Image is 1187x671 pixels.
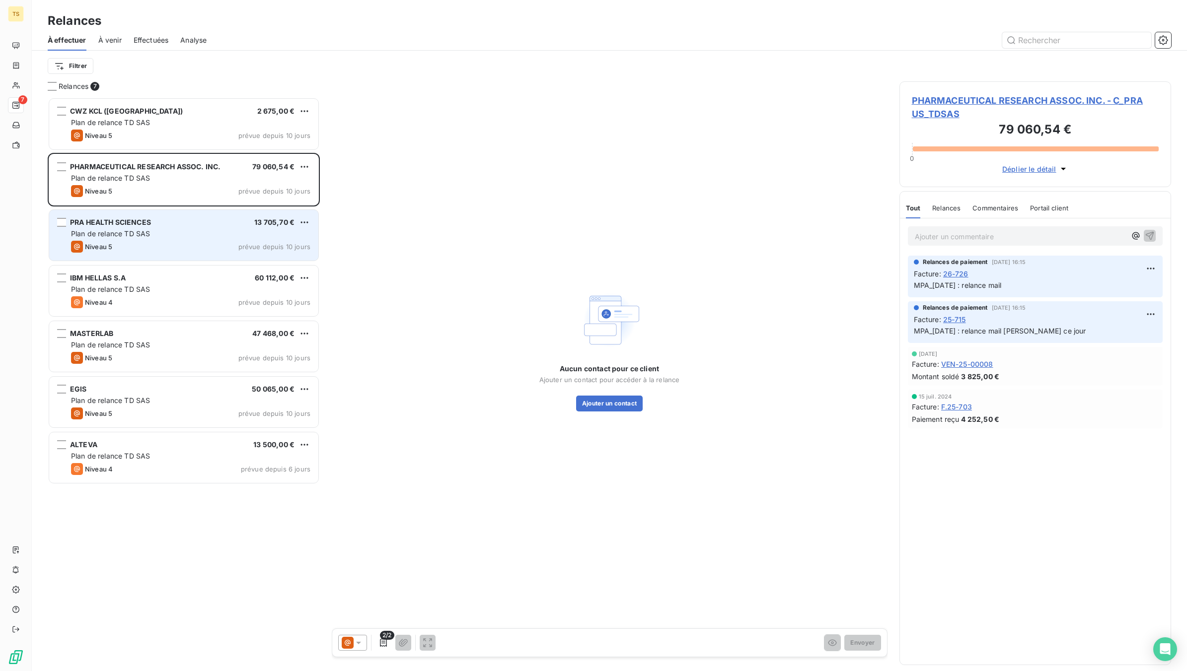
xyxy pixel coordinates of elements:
[85,298,113,306] span: Niveau 4
[941,402,972,412] span: F.25-703
[71,229,150,238] span: Plan de relance TD SAS
[257,107,295,115] span: 2 675,00 €
[180,35,207,45] span: Analyse
[71,285,150,293] span: Plan de relance TD SAS
[923,258,988,267] span: Relances de paiement
[252,329,295,337] span: 47 468,00 €
[992,259,1026,265] span: [DATE] 16:15
[961,371,999,382] span: 3 825,00 €
[238,298,310,306] span: prévue depuis 10 jours
[539,376,680,384] span: Ajouter un contact pour accéder à la relance
[238,354,310,362] span: prévue depuis 10 jours
[961,414,999,424] span: 4 252,50 €
[914,281,1002,289] span: MPA_[DATE] : relance mail
[912,121,1159,140] h3: 79 060,54 €
[238,187,310,195] span: prévue depuis 10 jours
[912,359,939,369] span: Facture :
[18,95,27,104] span: 7
[943,268,968,279] span: 26-726
[560,364,659,374] span: Aucun contact pour ce client
[252,162,295,171] span: 79 060,54 €
[943,314,966,325] span: 25-715
[98,35,122,45] span: À venir
[255,273,295,282] span: 60 112,00 €
[914,327,1086,335] span: MPA_[DATE] : relance mail [PERSON_NAME] ce jour
[70,385,87,393] span: EGIS
[70,107,183,115] span: CWZ KCL ([GEOGRAPHIC_DATA])
[919,351,938,357] span: [DATE]
[923,303,988,312] span: Relances de paiement
[85,465,113,473] span: Niveau 4
[238,132,310,139] span: prévue depuis 10 jours
[85,354,112,362] span: Niveau 5
[71,340,150,349] span: Plan de relance TD SAS
[134,35,169,45] span: Effectuées
[90,82,99,91] span: 7
[253,440,295,449] span: 13 500,00 €
[1002,164,1056,174] span: Déplier le détail
[71,452,150,460] span: Plan de relance TD SAS
[71,396,150,404] span: Plan de relance TD SAS
[912,371,960,382] span: Montant soldé
[844,635,881,651] button: Envoyer
[254,218,295,226] span: 13 705,70 €
[932,204,961,212] span: Relances
[71,174,150,182] span: Plan de relance TD SAS
[999,163,1071,175] button: Déplier le détail
[912,414,960,424] span: Paiement reçu
[906,204,921,212] span: Tout
[1002,32,1151,48] input: Rechercher
[252,385,295,393] span: 50 065,00 €
[578,288,641,352] img: Empty state
[70,273,126,282] span: IBM HELLAS S.A
[85,187,112,195] span: Niveau 5
[912,402,939,412] span: Facture :
[992,305,1026,311] span: [DATE] 16:15
[59,81,88,91] span: Relances
[576,396,643,411] button: Ajouter un contact
[85,243,112,251] span: Niveau 5
[8,649,24,665] img: Logo LeanPay
[912,94,1159,121] span: PHARMACEUTICAL RESEARCH ASSOC. INC. - C_PRA US_TDSAS
[380,631,394,640] span: 2/2
[972,204,1018,212] span: Commentaires
[238,409,310,417] span: prévue depuis 10 jours
[941,359,993,369] span: VEN-25-00008
[71,118,150,127] span: Plan de relance TD SAS
[238,243,310,251] span: prévue depuis 10 jours
[1153,637,1177,661] div: Open Intercom Messenger
[48,12,101,30] h3: Relances
[1030,204,1068,212] span: Portail client
[910,154,914,162] span: 0
[914,268,941,279] span: Facture :
[85,132,112,139] span: Niveau 5
[70,162,221,171] span: PHARMACEUTICAL RESEARCH ASSOC. INC.
[914,314,941,325] span: Facture :
[85,409,112,417] span: Niveau 5
[48,58,93,74] button: Filtrer
[70,329,113,337] span: MASTERLAB
[919,394,952,400] span: 15 juil. 2024
[70,440,97,449] span: ALTEVA
[70,218,151,226] span: PRA HEALTH SCIENCES
[48,35,86,45] span: À effectuer
[241,465,310,473] span: prévue depuis 6 jours
[8,6,24,22] div: TS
